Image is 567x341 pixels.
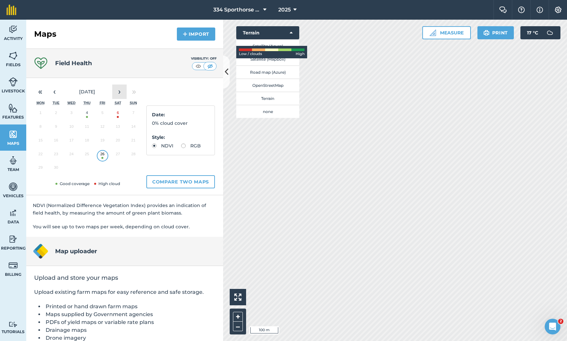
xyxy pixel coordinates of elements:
[536,6,543,14] img: svg+xml;base64,PHN2ZyB4bWxucz0iaHR0cDovL3d3dy53My5vcmcvMjAwMC9zdmciIHdpZHRoPSIxNyIgaGVpZ2h0PSIxNy...
[152,143,173,148] label: NDVI
[9,51,18,61] img: svg+xml;base64,PHN2ZyB4bWxucz0iaHR0cDovL3d3dy53My5vcmcvMjAwMC9zdmciIHdpZHRoPSI1NiIgaGVpZ2h0PSI2MC...
[554,7,562,13] img: A cog icon
[9,260,18,270] img: svg+xml;base64,PD94bWwgdmVyc2lvbj0iMS4wIiBlbmNvZGluZz0idXRmLTgiPz4KPCEtLSBHZW5lcmF0b3I6IEFkb2JlIE...
[146,175,215,188] button: Compare two maps
[233,322,243,331] button: –
[33,162,48,176] button: September 29, 2025
[177,28,215,41] button: Import
[191,56,217,61] div: Visibility: Off
[48,107,64,121] button: September 2, 2025
[126,149,141,162] button: September 28, 2025
[477,26,514,39] button: Print
[95,135,110,149] button: September 19, 2025
[47,85,62,99] button: ‹
[9,321,18,328] img: svg+xml;base64,PD94bWwgdmVyc2lvbj0iMS4wIiBlbmNvZGluZz0idXRmLTgiPz4KPCEtLSBHZW5lcmF0b3I6IEFkb2JlIE...
[520,26,560,39] button: 17 °C
[234,294,241,301] img: Four arrows, one pointing top left, one top right, one bottom right and the last bottom left
[48,135,64,149] button: September 16, 2025
[543,26,556,39] img: svg+xml;base64,PD94bWwgdmVyc2lvbj0iMS4wIiBlbmNvZGluZz0idXRmLTgiPz4KPCEtLSBHZW5lcmF0b3I6IEFkb2JlIE...
[36,101,45,105] abbr: Monday
[34,29,56,39] h2: Maps
[430,29,436,36] img: Ruler icon
[9,25,18,34] img: svg+xml;base64,PD94bWwgdmVyc2lvbj0iMS4wIiBlbmNvZGluZz0idXRmLTgiPz4KPCEtLSBHZW5lcmF0b3I6IEFkb2JlIE...
[9,103,18,113] img: svg+xml;base64,PHN2ZyB4bWxucz0iaHR0cDovL3d3dy53My5vcmcvMjAwMC9zdmciIHdpZHRoPSI1NiIgaGVpZ2h0PSI2MC...
[236,26,299,39] button: Terrain
[93,181,120,186] span: High cloud
[236,66,299,79] button: Road map (Azure)
[55,59,92,68] h4: Field Health
[9,156,18,165] img: svg+xml;base64,PD94bWwgdmVyc2lvbj0iMS4wIiBlbmNvZGluZz0idXRmLTgiPz4KPCEtLSBHZW5lcmF0b3I6IEFkb2JlIE...
[79,121,94,135] button: September 11, 2025
[194,63,202,69] img: svg+xml;base64,PHN2ZyB4bWxucz0iaHR0cDovL3d3dy53My5vcmcvMjAwMC9zdmciIHdpZHRoPSI1MCIgaGVpZ2h0PSI0MC...
[130,101,137,105] abbr: Sunday
[48,162,64,176] button: September 30, 2025
[239,51,262,57] span: Low / clouds
[64,121,79,135] button: September 10, 2025
[79,107,94,121] button: September 4, 2025
[95,107,110,121] button: September 5, 2025
[527,26,538,39] span: 17 ° C
[236,39,299,52] button: Satellite (Azure)
[64,135,79,149] button: September 17, 2025
[183,30,187,38] img: svg+xml;base64,PHN2ZyB4bWxucz0iaHR0cDovL3d3dy53My5vcmcvMjAwMC9zdmciIHdpZHRoPSIxNCIgaGVpZ2h0PSIyNC...
[95,121,110,135] button: September 12, 2025
[100,101,105,105] abbr: Friday
[9,77,18,87] img: svg+xml;base64,PD94bWwgdmVyc2lvbj0iMS4wIiBlbmNvZGluZz0idXRmLTgiPz4KPCEtLSBHZW5lcmF0b3I6IEFkb2JlIE...
[296,51,304,57] span: High
[236,105,299,118] button: none
[112,85,127,99] button: ›
[115,101,121,105] abbr: Saturday
[44,303,215,311] li: Printed or hand drawn farm maps
[44,318,215,326] li: PDFs of yield maps or variable rate plans
[236,52,299,66] button: Satellite (Mapbox)
[33,121,48,135] button: September 8, 2025
[54,181,90,186] span: Good coverage
[181,143,201,148] label: RGB
[62,85,112,99] button: [DATE]
[64,149,79,162] button: September 24, 2025
[206,63,214,69] img: svg+xml;base64,PHN2ZyB4bWxucz0iaHR0cDovL3d3dy53My5vcmcvMjAwMC9zdmciIHdpZHRoPSI1MCIgaGVpZ2h0PSI0MC...
[34,288,215,296] p: Upload existing farm maps for easy reference and safe storage.
[9,129,18,139] img: svg+xml;base64,PHN2ZyB4bWxucz0iaHR0cDovL3d3dy53My5vcmcvMjAwMC9zdmciIHdpZHRoPSI1NiIgaGVpZ2h0PSI2MC...
[44,326,215,334] li: Drainage maps
[110,121,126,135] button: September 13, 2025
[83,101,91,105] abbr: Thursday
[126,135,141,149] button: September 21, 2025
[48,121,64,135] button: September 9, 2025
[33,107,48,121] button: September 1, 2025
[422,26,471,39] button: Measure
[152,134,165,140] strong: Style :
[517,7,525,13] img: A question mark icon
[278,6,291,14] span: 2025
[33,202,217,217] p: NDVI (Normalized Difference Vegetation Index) provides an indication of field health, by measurin...
[44,311,215,318] li: Maps supplied by Government agencies
[33,135,48,149] button: September 15, 2025
[79,135,94,149] button: September 18, 2025
[34,274,215,282] h2: Upload and store your maps
[68,101,76,105] abbr: Wednesday
[152,120,209,127] p: 0% cloud cover
[9,234,18,244] img: svg+xml;base64,PD94bWwgdmVyc2lvbj0iMS4wIiBlbmNvZGluZz0idXRmLTgiPz4KPCEtLSBHZW5lcmF0b3I6IEFkb2JlIE...
[499,7,507,13] img: Two speech bubbles overlapping with the left bubble in the forefront
[110,107,126,121] button: September 6, 2025
[33,243,49,259] img: Map uploader logo
[126,107,141,121] button: September 7, 2025
[110,135,126,149] button: September 20, 2025
[545,319,560,334] iframe: Intercom live chat
[483,29,490,37] img: svg+xml;base64,PHN2ZyB4bWxucz0iaHR0cDovL3d3dy53My5vcmcvMjAwMC9zdmciIHdpZHRoPSIxOSIgaGVpZ2h0PSIyNC...
[126,121,141,135] button: September 14, 2025
[95,149,110,162] button: September 26, 2025
[110,149,126,162] button: September 27, 2025
[7,5,16,15] img: fieldmargin Logo
[213,6,261,14] span: 334 Sporthorse Stud
[33,85,47,99] button: «
[9,182,18,192] img: svg+xml;base64,PD94bWwgdmVyc2lvbj0iMS4wIiBlbmNvZGluZz0idXRmLTgiPz4KPCEtLSBHZW5lcmF0b3I6IEFkb2JlIE...
[52,101,59,105] abbr: Tuesday
[9,208,18,218] img: svg+xml;base64,PD94bWwgdmVyc2lvbj0iMS4wIiBlbmNvZGluZz0idXRmLTgiPz4KPCEtLSBHZW5lcmF0b3I6IEFkb2JlIE...
[558,319,563,324] span: 2
[233,312,243,322] button: +
[48,149,64,162] button: September 23, 2025
[55,247,97,256] h4: Map uploader
[236,79,299,92] button: OpenStreetMap
[152,112,165,118] strong: Date :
